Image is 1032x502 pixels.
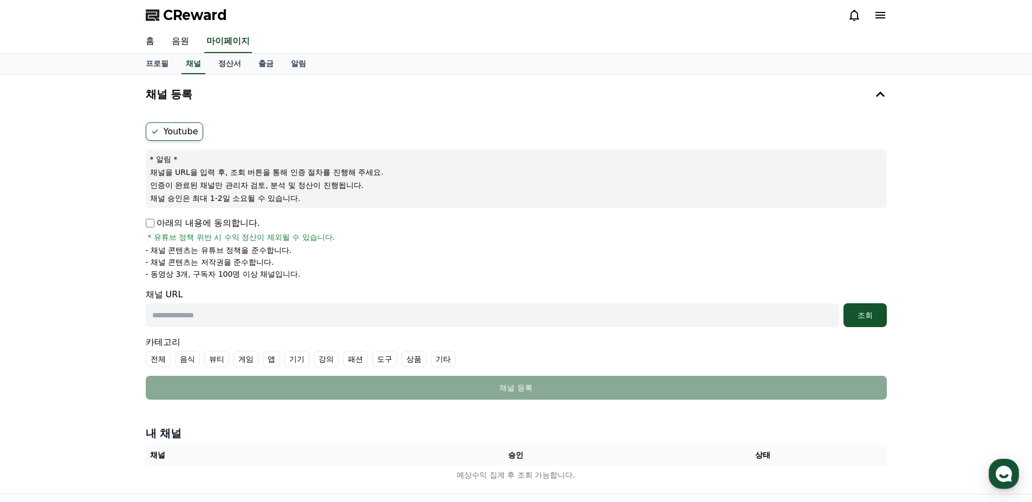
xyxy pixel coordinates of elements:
[137,54,177,74] a: 프로필
[3,343,72,370] a: 홈
[175,351,200,367] label: 음식
[34,360,41,368] span: 홈
[146,217,260,230] p: 아래의 내용에 동의합니다.
[146,426,887,441] h4: 내 채널
[167,360,180,368] span: 설정
[150,193,882,204] p: 채널 승인은 최대 1-2일 소요될 수 있습니다.
[146,245,292,256] p: - 채널 콘텐츠는 유튜브 정책을 준수합니다.
[141,79,891,109] button: 채널 등록
[284,351,309,367] label: 기기
[150,167,882,178] p: 채널을 URL을 입력 후, 조회 버튼을 통해 인증 절차를 진행해 주세요.
[140,343,208,370] a: 설정
[843,303,887,327] button: 조회
[392,445,639,465] th: 승인
[210,54,250,74] a: 정산서
[343,351,368,367] label: 패션
[146,288,887,327] div: 채널 URL
[372,351,397,367] label: 도구
[148,232,335,243] span: * 유튜브 정책 위반 시 수익 정산이 제외될 수 있습니다.
[263,351,280,367] label: 앱
[146,6,227,24] a: CReward
[146,445,393,465] th: 채널
[146,269,301,279] p: - 동영상 3개, 구독자 100명 이상 채널입니다.
[431,351,456,367] label: 기타
[401,351,426,367] label: 상품
[163,6,227,24] span: CReward
[282,54,315,74] a: 알림
[99,360,112,369] span: 대화
[72,343,140,370] a: 대화
[848,310,882,321] div: 조회
[181,54,205,74] a: 채널
[146,465,887,485] td: 예상수익 집계 후 조회 가능합니다.
[150,180,882,191] p: 인증이 완료된 채널만 관리자 검토, 분석 및 정산이 진행됩니다.
[250,54,282,74] a: 출금
[639,445,886,465] th: 상태
[146,336,887,367] div: 카테고리
[146,257,274,268] p: - 채널 콘텐츠는 저작권을 준수합니다.
[146,88,193,100] h4: 채널 등록
[167,382,865,393] div: 채널 등록
[233,351,258,367] label: 게임
[137,30,163,53] a: 홈
[204,30,252,53] a: 마이페이지
[146,376,887,400] button: 채널 등록
[163,30,198,53] a: 음원
[146,122,203,141] label: Youtube
[146,351,171,367] label: 전체
[204,351,229,367] label: 뷰티
[314,351,339,367] label: 강의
